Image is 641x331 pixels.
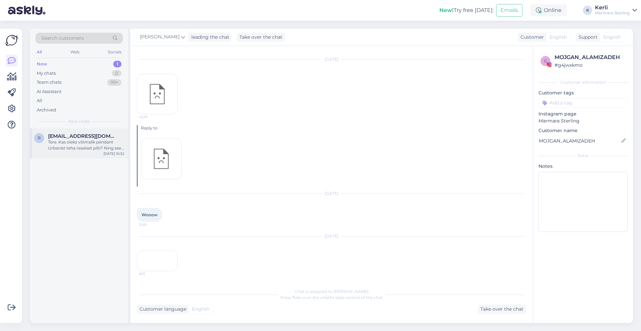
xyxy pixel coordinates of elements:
div: Archived [37,107,56,113]
div: Take over the chat [237,33,285,42]
div: Marmara Sterling [595,10,630,16]
b: New! [439,7,454,13]
span: Chat is assigned to [PERSON_NAME] [295,289,369,294]
div: All [35,48,43,56]
a: KerliMarmara Sterling [595,5,637,16]
span: r [38,135,41,140]
span: 8:21 [139,271,164,276]
input: Add name [539,137,620,144]
span: English [192,306,209,313]
div: My chats [37,70,56,77]
div: leading the chat [189,34,229,41]
div: [DATE] [137,233,526,239]
div: Tere. Kas oleks võimalik pendant Urbanist teha reaalset pilti? Ning see mulle emailile saata? [EM... [48,139,124,151]
div: Support [576,34,598,41]
span: g [544,58,547,63]
div: [DATE] 10:32 [103,151,124,156]
div: AI Assistant [37,88,61,95]
div: Customer language [137,306,186,313]
div: All [37,97,42,104]
div: Customer [518,34,544,41]
div: Kerli [595,5,630,10]
div: Extra [539,153,628,159]
i: 'Take over the chat' [291,295,330,300]
div: Reply to [141,125,526,131]
div: 99+ [107,79,122,86]
span: English [603,34,621,41]
div: Online [530,4,567,16]
div: Socials [106,48,123,56]
div: [DATE] [137,191,526,197]
button: Emails [496,4,522,17]
span: raili.tikerpuu@gmail.com [48,133,118,139]
span: New chats [68,118,90,124]
span: Search customers [41,35,84,42]
span: [PERSON_NAME] [140,33,180,41]
p: Customer name [539,127,628,134]
div: Take over the chat [478,305,526,314]
img: Askly Logo [5,34,18,47]
div: Try free [DATE]: [439,6,493,14]
span: Wooow [142,212,158,217]
div: K [583,6,592,15]
div: Web [69,48,81,56]
div: [DATE] [137,56,526,62]
span: English [550,34,567,41]
p: Marmara Sterling [539,117,628,124]
span: 12:29 [139,114,164,119]
div: New [37,61,47,67]
div: Team chats [37,79,61,86]
div: # g4jwxkmo [555,61,626,69]
div: MOJGAN_ALAMIZADEH [555,53,626,61]
span: Press to take control of the chat [280,295,383,300]
span: 21:02 [139,222,164,227]
p: Customer tags [539,89,628,96]
p: Notes [539,163,628,170]
div: 0 [112,70,122,77]
div: Customer information [539,79,628,85]
div: 1 [113,61,122,67]
p: Instagram page [539,110,628,117]
input: Add a tag [539,98,628,108]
